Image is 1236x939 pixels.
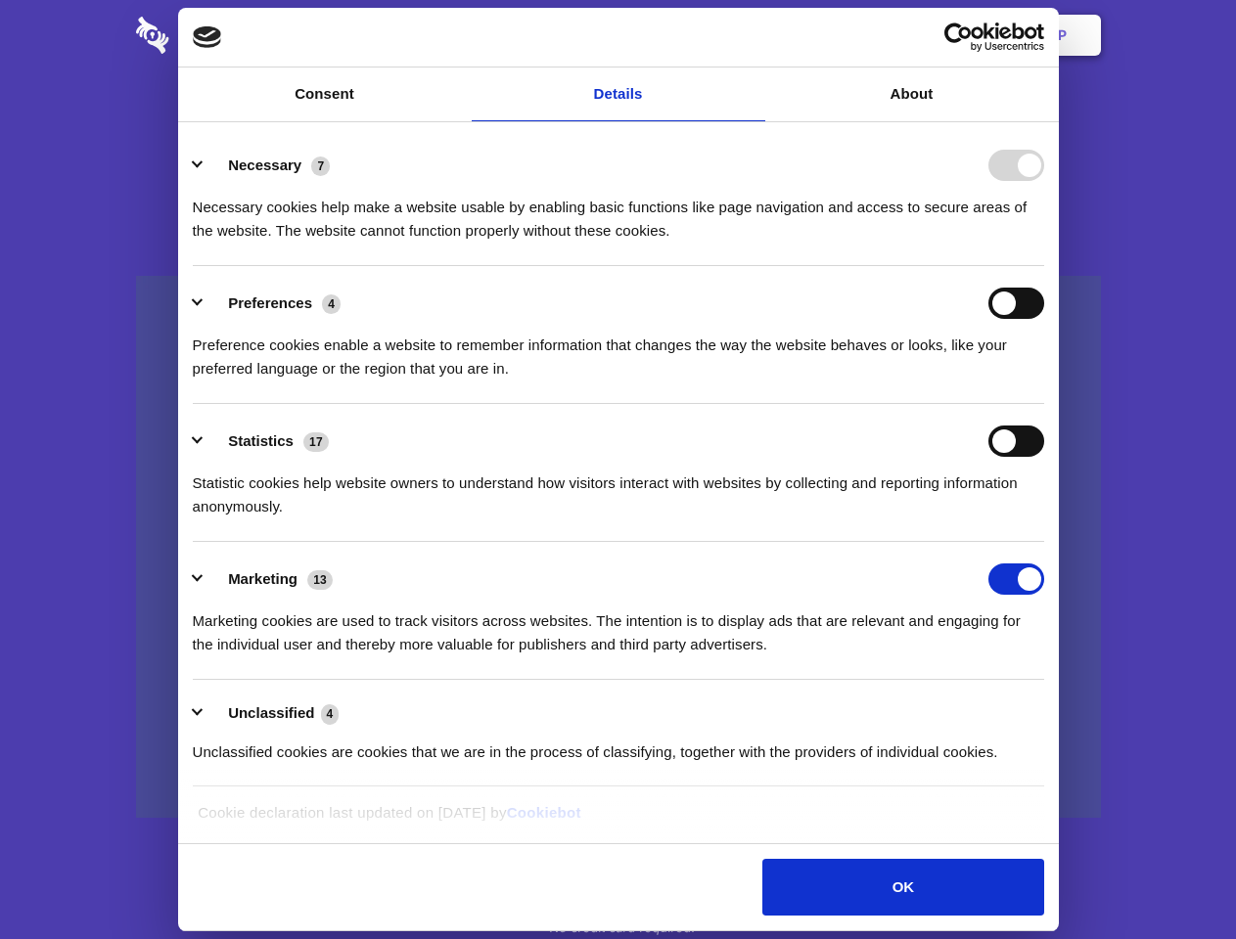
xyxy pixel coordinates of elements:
button: Marketing (13) [193,563,345,595]
div: Statistic cookies help website owners to understand how visitors interact with websites by collec... [193,457,1044,518]
a: Login [888,5,973,66]
img: logo [193,26,222,48]
img: logo-wordmark-white-trans-d4663122ce5f474addd5e946df7df03e33cb6a1c49d2221995e7729f52c070b2.svg [136,17,303,54]
label: Necessary [228,156,301,173]
button: Statistics (17) [193,425,342,457]
label: Marketing [228,570,298,587]
h1: Eliminate Slack Data Loss. [136,88,1101,158]
span: 17 [303,432,329,452]
div: Unclassified cookies are cookies that we are in the process of classifying, together with the pro... [193,726,1044,764]
div: Cookie declaration last updated on [DATE] by [183,801,1053,839]
div: Preference cookies enable a website to remember information that changes the way the website beha... [193,319,1044,380]
a: Pricing [574,5,660,66]
button: Unclassified (4) [193,701,351,726]
a: Wistia video thumbnail [136,276,1101,819]
a: Consent [178,67,472,121]
a: Contact [794,5,884,66]
span: 7 [311,156,330,176]
button: Necessary (7) [193,150,343,181]
a: Usercentrics Cookiebot - opens in a new window [873,22,1044,52]
span: 4 [322,294,341,314]
span: 4 [321,704,340,724]
div: Marketing cookies are used to track visitors across websites. The intention is to display ads tha... [193,595,1044,656]
span: 13 [307,570,333,590]
button: Preferences (4) [193,288,353,319]
label: Statistics [228,432,294,449]
h4: Auto-redaction of sensitive data, encrypted data sharing and self-destructing private chats. Shar... [136,178,1101,243]
a: Details [472,67,765,121]
label: Preferences [228,294,312,311]
a: Cookiebot [507,804,581,821]
iframe: Drift Widget Chat Controller [1138,841,1213,916]
div: Necessary cookies help make a website usable by enabling basic functions like page navigation and... [193,181,1044,243]
button: OK [762,859,1043,916]
a: About [765,67,1059,121]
